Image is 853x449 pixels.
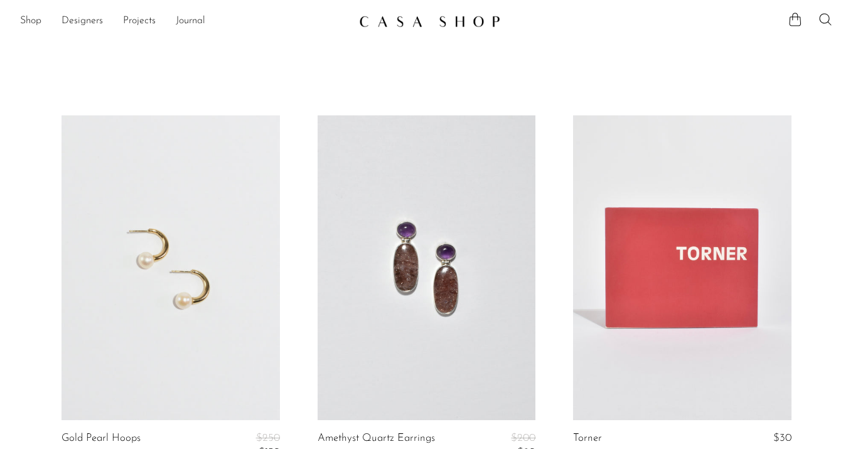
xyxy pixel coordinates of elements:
span: $30 [773,433,791,443]
nav: Desktop navigation [20,11,349,32]
ul: NEW HEADER MENU [20,11,349,32]
span: $250 [256,433,280,443]
a: Journal [176,13,205,29]
a: Designers [62,13,103,29]
a: Projects [123,13,156,29]
a: Shop [20,13,41,29]
a: Torner [573,433,602,444]
span: $200 [511,433,535,443]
